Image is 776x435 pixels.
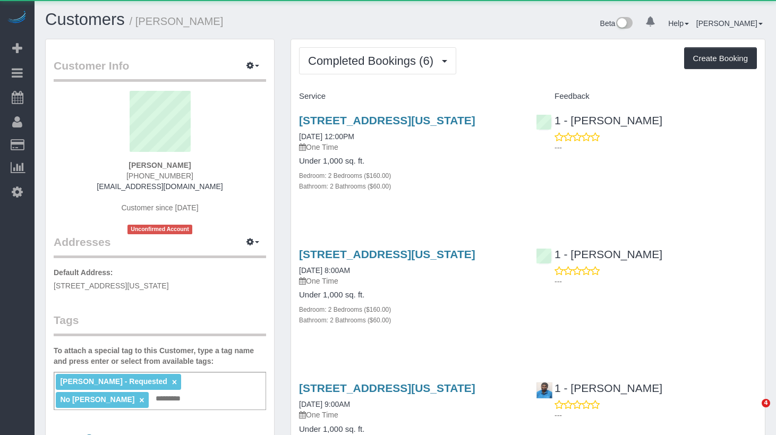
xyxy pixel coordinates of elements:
[555,276,757,287] p: ---
[299,382,475,394] a: [STREET_ADDRESS][US_STATE]
[54,282,169,290] span: [STREET_ADDRESS][US_STATE]
[6,11,28,25] img: Automaid Logo
[299,47,456,74] button: Completed Bookings (6)
[299,157,520,166] h4: Under 1,000 sq. ft.
[536,248,662,260] a: 1 - [PERSON_NAME]
[60,395,134,404] span: No [PERSON_NAME]
[762,399,770,407] span: 4
[60,377,167,386] span: [PERSON_NAME] - Requested
[615,17,633,31] img: New interface
[121,203,198,212] span: Customer since [DATE]
[696,19,763,28] a: [PERSON_NAME]
[668,19,689,28] a: Help
[299,410,520,420] p: One Time
[740,399,765,424] iframe: Intercom live chat
[299,425,520,434] h4: Under 1,000 sq. ft.
[54,312,266,336] legend: Tags
[684,47,757,70] button: Create Booking
[127,225,192,234] span: Unconfirmed Account
[536,114,662,126] a: 1 - [PERSON_NAME]
[45,10,125,29] a: Customers
[299,317,391,324] small: Bathroom: 2 Bathrooms ($60.00)
[299,142,520,152] p: One Time
[536,382,552,398] img: 1 - Noufoh Sodandji
[299,291,520,300] h4: Under 1,000 sq. ft.
[555,142,757,153] p: ---
[172,378,177,387] a: ×
[54,58,266,82] legend: Customer Info
[600,19,633,28] a: Beta
[299,276,520,286] p: One Time
[299,114,475,126] a: [STREET_ADDRESS][US_STATE]
[555,410,757,421] p: ---
[54,345,266,366] label: To attach a special tag to this Customer, type a tag name and press enter or select from availabl...
[130,15,224,27] small: / [PERSON_NAME]
[299,266,350,275] a: [DATE] 8:00AM
[54,267,113,278] label: Default Address:
[299,92,520,101] h4: Service
[139,396,144,405] a: ×
[299,306,391,313] small: Bedroom: 2 Bedrooms ($160.00)
[97,182,223,191] a: [EMAIL_ADDRESS][DOMAIN_NAME]
[536,92,757,101] h4: Feedback
[308,54,439,67] span: Completed Bookings (6)
[299,132,354,141] a: [DATE] 12:00PM
[299,172,391,180] small: Bedroom: 2 Bedrooms ($160.00)
[536,382,662,394] a: 1 - [PERSON_NAME]
[129,161,191,169] strong: [PERSON_NAME]
[299,183,391,190] small: Bathroom: 2 Bathrooms ($60.00)
[126,172,193,180] span: [PHONE_NUMBER]
[299,400,350,408] a: [DATE] 9:00AM
[299,248,475,260] a: [STREET_ADDRESS][US_STATE]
